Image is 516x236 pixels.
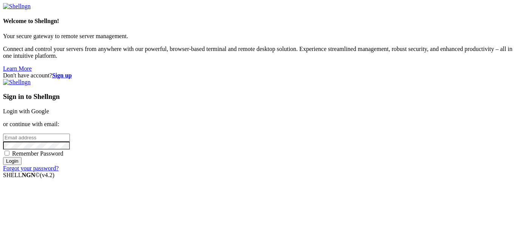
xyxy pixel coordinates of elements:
img: Shellngn [3,3,31,10]
div: Don't have account? [3,72,513,79]
span: SHELL © [3,172,54,178]
h4: Welcome to Shellngn! [3,18,513,25]
a: Forgot your password? [3,165,59,171]
p: Connect and control your servers from anywhere with our powerful, browser-based terminal and remo... [3,46,513,59]
p: or continue with email: [3,121,513,128]
input: Login [3,157,22,165]
span: Remember Password [12,150,63,157]
a: Login with Google [3,108,49,114]
a: Learn More [3,65,32,72]
input: Remember Password [5,151,9,156]
img: Shellngn [3,79,31,86]
span: 4.2.0 [40,172,55,178]
input: Email address [3,134,70,142]
p: Your secure gateway to remote server management. [3,33,513,40]
h3: Sign in to Shellngn [3,93,513,101]
a: Sign up [52,72,72,79]
b: NGN [22,172,36,178]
